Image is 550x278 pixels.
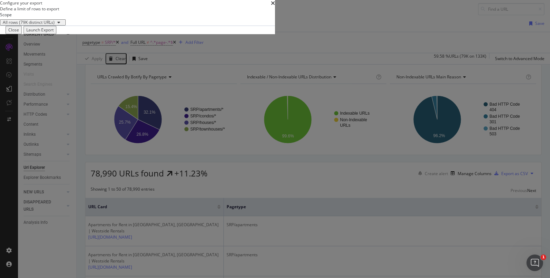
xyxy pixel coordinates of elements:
[526,255,543,271] iframe: Intercom live chat
[3,20,55,25] div: All rows (79K distinct URLs)
[24,26,56,34] button: Launch Export
[8,27,19,33] div: Close
[541,255,546,260] span: 1
[6,26,22,34] button: Close
[26,27,54,33] div: Launch Export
